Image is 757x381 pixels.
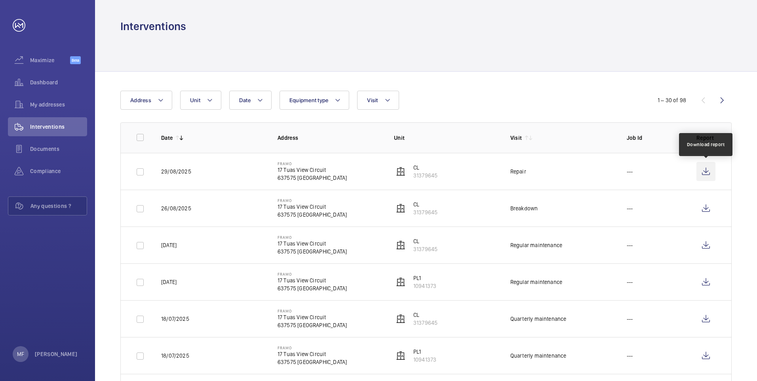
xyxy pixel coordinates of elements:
span: Visit [367,97,378,103]
p: Job Id [627,134,684,142]
div: Download report [687,141,725,148]
p: Address [278,134,381,142]
p: 31379645 [413,245,437,253]
p: [DATE] [161,278,177,286]
p: 10941373 [413,282,436,290]
img: elevator.svg [396,351,405,360]
img: elevator.svg [396,277,405,287]
button: Date [229,91,272,110]
button: Visit [357,91,399,110]
p: Unit [394,134,498,142]
p: 10941373 [413,356,436,364]
p: --- [627,315,633,323]
span: Interventions [30,123,87,131]
p: 31379645 [413,319,437,327]
p: 637575 [GEOGRAPHIC_DATA] [278,358,347,366]
button: Equipment type [280,91,350,110]
p: PL1 [413,274,436,282]
p: Framo [278,198,347,203]
img: elevator.svg [396,240,405,250]
p: 637575 [GEOGRAPHIC_DATA] [278,284,347,292]
p: Framo [278,235,347,240]
p: 637575 [GEOGRAPHIC_DATA] [278,248,347,255]
div: Breakdown [510,204,538,212]
p: --- [627,352,633,360]
img: elevator.svg [396,314,405,324]
p: Framo [278,345,347,350]
p: CL [413,164,437,171]
div: Regular maintenance [510,241,562,249]
p: 31379645 [413,171,437,179]
p: 637575 [GEOGRAPHIC_DATA] [278,174,347,182]
div: 1 – 30 of 98 [658,96,686,104]
p: --- [627,204,633,212]
p: 17 Tuas View Circuit [278,240,347,248]
p: CL [413,311,437,319]
p: 17 Tuas View Circuit [278,350,347,358]
span: Maximize [30,56,70,64]
p: --- [627,168,633,175]
p: 17 Tuas View Circuit [278,203,347,211]
span: Any questions ? [30,202,87,210]
p: 17 Tuas View Circuit [278,276,347,284]
p: CL [413,237,437,245]
p: --- [627,278,633,286]
p: 29/08/2025 [161,168,191,175]
img: elevator.svg [396,167,405,176]
span: Beta [70,56,81,64]
div: Regular maintenance [510,278,562,286]
span: Address [130,97,151,103]
p: PL1 [413,348,436,356]
p: 637575 [GEOGRAPHIC_DATA] [278,211,347,219]
p: Framo [278,272,347,276]
p: 26/08/2025 [161,204,191,212]
span: Unit [190,97,200,103]
p: 18/07/2025 [161,352,189,360]
p: [PERSON_NAME] [35,350,78,358]
span: Date [239,97,251,103]
p: [DATE] [161,241,177,249]
p: CL [413,200,437,208]
p: 17 Tuas View Circuit [278,313,347,321]
p: 18/07/2025 [161,315,189,323]
p: 17 Tuas View Circuit [278,166,347,174]
p: MF [17,350,24,358]
p: --- [627,241,633,249]
p: Date [161,134,173,142]
button: Unit [180,91,221,110]
p: Framo [278,161,347,166]
p: Framo [278,309,347,313]
p: 637575 [GEOGRAPHIC_DATA] [278,321,347,329]
img: elevator.svg [396,204,405,213]
span: Dashboard [30,78,87,86]
div: Repair [510,168,526,175]
span: Compliance [30,167,87,175]
div: Quarterly maintenance [510,315,567,323]
p: 31379645 [413,208,437,216]
p: Visit [510,134,522,142]
span: My addresses [30,101,87,109]
span: Documents [30,145,87,153]
div: Quarterly maintenance [510,352,567,360]
h1: Interventions [120,19,186,34]
button: Address [120,91,172,110]
span: Equipment type [289,97,329,103]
